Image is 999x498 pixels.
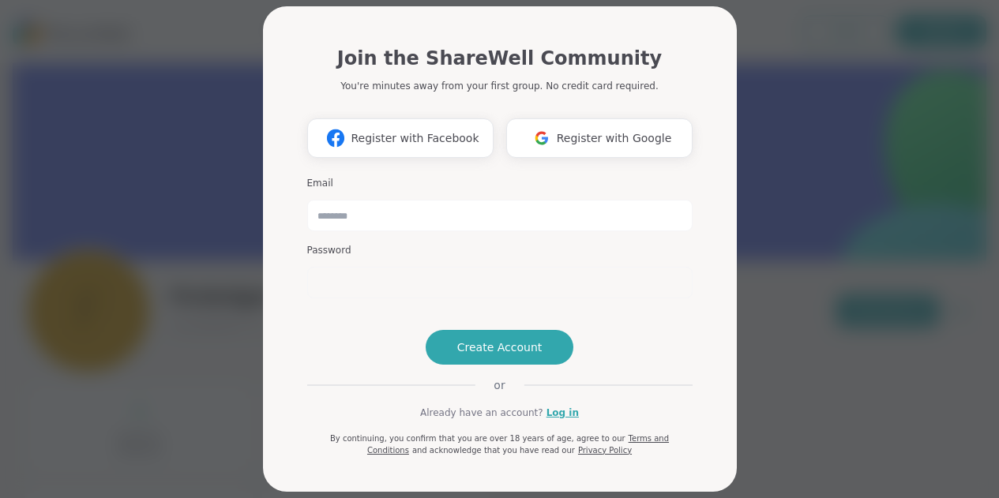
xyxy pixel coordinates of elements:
button: Register with Google [506,118,693,158]
img: ShareWell Logomark [527,123,557,152]
button: Register with Facebook [307,118,494,158]
a: Terms and Conditions [367,434,669,455]
span: Register with Google [557,130,672,147]
span: or [475,377,524,393]
img: ShareWell Logomark [321,123,351,152]
span: By continuing, you confirm that you are over 18 years of age, agree to our [330,434,625,443]
span: and acknowledge that you have read our [412,446,575,455]
button: Create Account [426,330,574,365]
span: Register with Facebook [351,130,479,147]
h3: Password [307,244,693,257]
h3: Email [307,177,693,190]
a: Privacy Policy [578,446,632,455]
h1: Join the ShareWell Community [337,44,662,73]
p: You're minutes away from your first group. No credit card required. [340,79,658,93]
a: Log in [546,406,579,420]
span: Create Account [457,339,543,355]
span: Already have an account? [420,406,543,420]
